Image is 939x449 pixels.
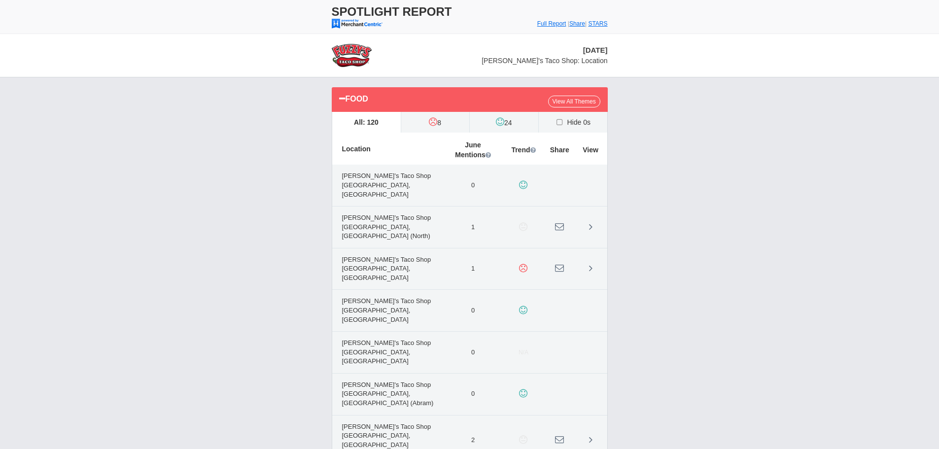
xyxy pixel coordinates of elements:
[339,92,548,105] div: Food
[539,112,607,133] label: Hide 0s
[444,248,502,290] td: 1
[537,20,566,27] a: Full Report
[569,20,585,27] a: Share
[511,145,535,155] span: Trend
[482,57,607,65] span: [PERSON_NAME]'s Taco Shop: Location
[332,112,401,133] label: All: 120
[588,20,607,27] a: STARS
[337,251,440,287] span: [PERSON_NAME]'s Taco Shop [GEOGRAPHIC_DATA], [GEOGRAPHIC_DATA]
[548,96,600,107] a: View All Themes
[401,112,470,133] label: 8
[337,209,440,245] span: [PERSON_NAME]'s Taco Shop [GEOGRAPHIC_DATA], [GEOGRAPHIC_DATA] (North)
[519,349,528,356] span: N/A
[332,133,445,165] th: Location
[337,168,440,203] span: [PERSON_NAME]'s Taco Shop [GEOGRAPHIC_DATA], [GEOGRAPHIC_DATA]
[585,20,587,27] span: |
[444,165,502,206] td: 0
[455,140,490,160] span: June Mentions
[545,133,574,165] th: Share
[337,293,440,328] span: [PERSON_NAME]'s Taco Shop [GEOGRAPHIC_DATA], [GEOGRAPHIC_DATA]
[332,19,383,29] img: mc-powered-by-logo-103.png
[444,373,502,415] td: 0
[444,290,502,332] td: 0
[583,46,608,54] span: [DATE]
[574,133,607,165] th: View
[444,207,502,248] td: 1
[337,335,440,370] span: [PERSON_NAME]'s Taco Shop [GEOGRAPHIC_DATA], [GEOGRAPHIC_DATA]
[337,377,440,412] span: [PERSON_NAME]'s Taco Shop [GEOGRAPHIC_DATA], [GEOGRAPHIC_DATA] (Abram)
[568,20,569,27] span: |
[444,332,502,374] td: 0
[332,44,372,67] img: stars-fuzzys-taco-shop-logo-50.png
[470,112,538,133] label: 24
